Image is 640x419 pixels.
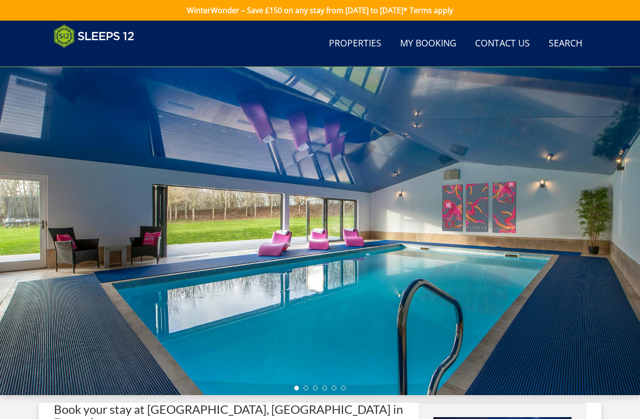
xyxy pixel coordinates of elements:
img: Sleeps 12 [54,24,134,48]
iframe: Customer reviews powered by Trustpilot [49,53,148,61]
a: Properties [325,33,385,54]
a: Search [545,33,586,54]
a: Contact Us [471,33,534,54]
a: My Booking [396,33,460,54]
